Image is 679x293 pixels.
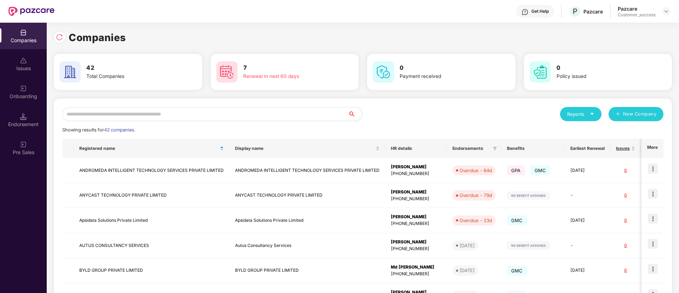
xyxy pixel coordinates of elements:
img: svg+xml;base64,PHN2ZyB4bWxucz0iaHR0cDovL3d3dy53My5vcmcvMjAwMC9zdmciIHdpZHRoPSIxMjIiIGhlaWdodD0iMj... [507,191,550,200]
div: [PHONE_NUMBER] [391,170,441,177]
img: svg+xml;base64,PHN2ZyB4bWxucz0iaHR0cDovL3d3dy53My5vcmcvMjAwMC9zdmciIHdpZHRoPSI2MCIgaGVpZ2h0PSI2MC... [373,61,394,83]
div: Pazcare [618,5,656,12]
img: svg+xml;base64,PHN2ZyBpZD0iQ29tcGFuaWVzIiB4bWxucz0iaHR0cDovL3d3dy53My5vcmcvMjAwMC9zdmciIHdpZHRoPS... [20,29,27,36]
td: Apsidata Solutions Private Limited [74,208,229,233]
div: [PHONE_NUMBER] [391,271,441,277]
img: svg+xml;base64,PHN2ZyB4bWxucz0iaHR0cDovL3d3dy53My5vcmcvMjAwMC9zdmciIHdpZHRoPSI2MCIgaGVpZ2h0PSI2MC... [59,61,81,83]
span: filter [493,146,497,151]
div: [PERSON_NAME] [391,214,441,220]
span: GMC [507,266,527,276]
img: svg+xml;base64,PHN2ZyB4bWxucz0iaHR0cDovL3d3dy53My5vcmcvMjAwMC9zdmciIHdpZHRoPSI2MCIgaGVpZ2h0PSI2MC... [216,61,238,83]
img: svg+xml;base64,PHN2ZyB4bWxucz0iaHR0cDovL3d3dy53My5vcmcvMjAwMC9zdmciIHdpZHRoPSI2MCIgaGVpZ2h0PSI2MC... [530,61,551,83]
td: [DATE] [565,258,610,283]
span: GPA [507,165,525,175]
td: - [565,183,610,208]
div: [PERSON_NAME] [391,239,441,246]
div: Overdue - 64d [460,167,492,174]
div: Pazcare [583,8,603,15]
div: Md [PERSON_NAME] [391,264,441,271]
th: Earliest Renewal [565,139,610,158]
img: New Pazcare Logo [8,7,55,16]
img: icon [648,239,658,249]
td: BYLD GROUP PRIVATE LIMITED [74,258,229,283]
div: Policy issued [557,73,646,80]
th: Benefits [501,139,565,158]
img: svg+xml;base64,PHN2ZyBpZD0iUmVsb2FkLTMyeDMyIiB4bWxucz0iaHR0cDovL3d3dy53My5vcmcvMjAwMC9zdmciIHdpZH... [56,34,63,41]
td: - [565,233,610,258]
td: [DATE] [565,158,610,183]
td: ANYCAST TECHNOLOGY PRIVATE LIMITED [74,183,229,208]
span: filter [491,144,498,153]
h3: 0 [557,63,646,73]
div: 0 [616,267,635,274]
div: Customer_success [618,12,656,18]
div: [PHONE_NUMBER] [391,220,441,227]
img: icon [648,164,658,174]
td: Apsidata Solutions Private Limited [229,208,385,233]
span: Registered name [79,146,218,151]
div: 0 [616,242,635,249]
span: 42 companies. [104,127,135,133]
th: HR details [385,139,447,158]
td: AUTUS CONSULTANCY SERVICES [74,233,229,258]
span: Showing results for [62,127,135,133]
div: Overdue - 79d [460,192,492,199]
img: svg+xml;base64,PHN2ZyB3aWR0aD0iMjAiIGhlaWdodD0iMjAiIHZpZXdCb3g9IjAgMCAyMCAyMCIgZmlsbD0ibm9uZSIgeG... [20,141,27,148]
span: plus [616,112,620,117]
td: BYLD GROUP PRIVATE LIMITED [229,258,385,283]
div: Renewal in next 60 days [243,73,332,80]
img: svg+xml;base64,PHN2ZyBpZD0iSGVscC0zMngzMiIgeG1sbnM9Imh0dHA6Ly93d3cudzMub3JnLzIwMDAvc3ZnIiB3aWR0aD... [521,9,529,16]
th: More [641,139,663,158]
span: Issues [616,146,630,151]
h3: 7 [243,63,332,73]
img: svg+xml;base64,PHN2ZyBpZD0iRHJvcGRvd24tMzJ4MzIiIHhtbG5zPSJodHRwOi8vd3d3LnczLm9yZy8yMDAwL3N2ZyIgd2... [663,9,669,14]
h3: 42 [86,63,176,73]
div: 0 [616,167,635,174]
button: search [348,107,363,121]
button: plusNew Company [609,107,663,121]
h3: 0 [400,63,489,73]
h1: Companies [69,30,126,45]
div: 0 [616,192,635,199]
td: [DATE] [565,208,610,233]
img: icon [648,264,658,274]
td: ANYCAST TECHNOLOGY PRIVATE LIMITED [229,183,385,208]
span: New Company [623,111,657,118]
img: svg+xml;base64,PHN2ZyBpZD0iSXNzdWVzX2Rpc2FibGVkIiB4bWxucz0iaHR0cDovL3d3dy53My5vcmcvMjAwMC9zdmciIH... [20,57,27,64]
span: search [348,111,362,117]
div: [DATE] [460,267,475,274]
div: Reports [567,111,594,118]
span: Endorsements [452,146,490,151]
div: Payment received [400,73,489,80]
th: Display name [229,139,385,158]
div: [PERSON_NAME] [391,164,441,170]
img: svg+xml;base64,PHN2ZyB4bWxucz0iaHR0cDovL3d3dy53My5vcmcvMjAwMC9zdmciIHdpZHRoPSIxMjIiIGhlaWdodD0iMj... [507,241,550,250]
th: Issues [610,139,641,158]
div: Overdue - 23d [460,217,492,224]
div: [PERSON_NAME] [391,189,441,196]
span: caret-down [590,112,594,116]
div: [PHONE_NUMBER] [391,246,441,252]
span: Display name [235,146,374,151]
div: Get Help [531,9,549,14]
img: svg+xml;base64,PHN2ZyB3aWR0aD0iMjAiIGhlaWdodD0iMjAiIHZpZXdCb3g9IjAgMCAyMCAyMCIgZmlsbD0ibm9uZSIgeG... [20,85,27,92]
span: GMC [507,215,527,225]
img: icon [648,189,658,199]
div: 0 [616,217,635,224]
td: ANDROMEDA INTELLIGENT TECHNOLOGY SERVICES PRIVATE LIMITED [229,158,385,183]
img: svg+xml;base64,PHN2ZyB3aWR0aD0iMTQuNSIgaGVpZ2h0PSIxNC41IiB2aWV3Qm94PSIwIDAgMTYgMTYiIGZpbGw9Im5vbm... [20,113,27,120]
div: [PHONE_NUMBER] [391,196,441,202]
td: ANDROMEDA INTELLIGENT TECHNOLOGY SERVICES PRIVATE LIMITED [74,158,229,183]
td: Autus Consultancy Services [229,233,385,258]
div: Total Companies [86,73,176,80]
span: GMC [530,165,550,175]
span: P [573,7,577,16]
img: icon [648,214,658,224]
div: [DATE] [460,242,475,249]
